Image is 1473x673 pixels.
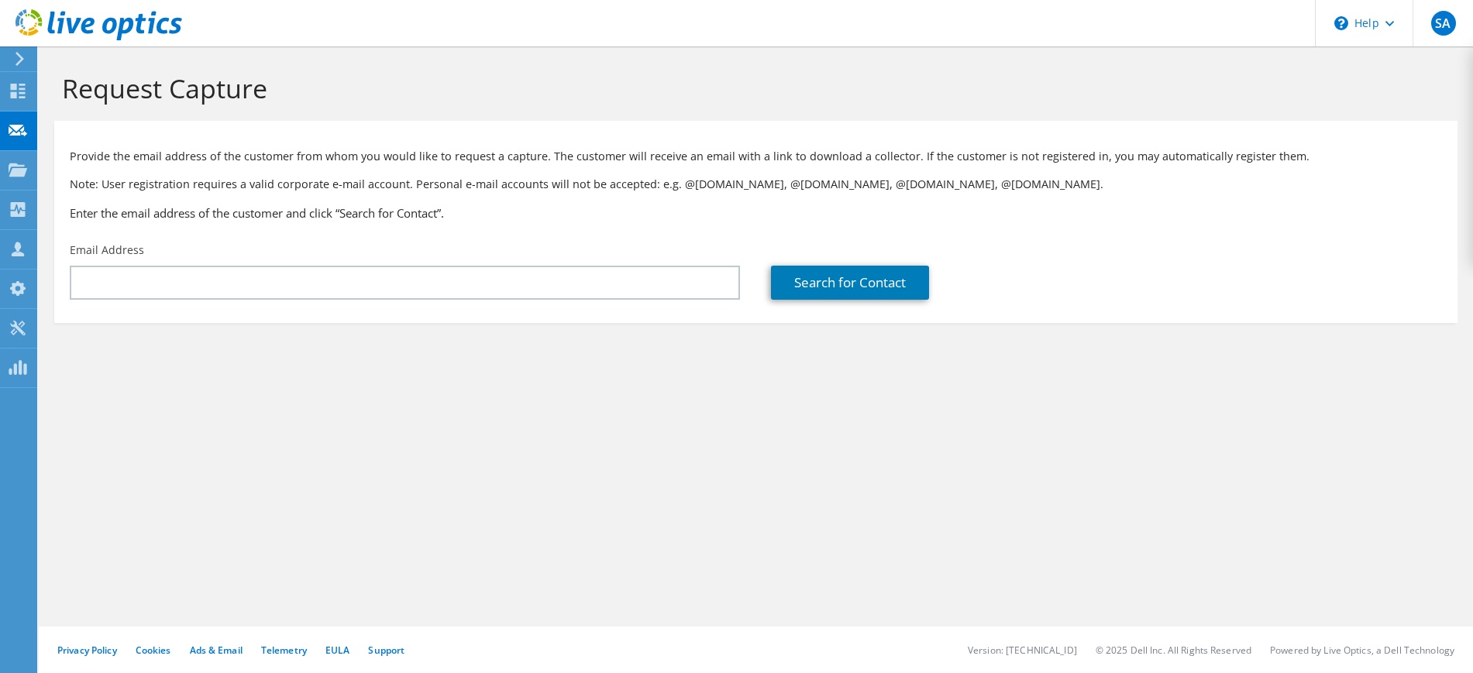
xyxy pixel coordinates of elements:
[70,204,1442,221] h3: Enter the email address of the customer and click “Search for Contact”.
[70,148,1442,165] p: Provide the email address of the customer from whom you would like to request a capture. The cust...
[70,176,1442,193] p: Note: User registration requires a valid corporate e-mail account. Personal e-mail accounts will ...
[62,72,1442,105] h1: Request Capture
[261,644,307,657] a: Telemetry
[325,644,349,657] a: EULA
[1096,644,1251,657] li: © 2025 Dell Inc. All Rights Reserved
[1270,644,1454,657] li: Powered by Live Optics, a Dell Technology
[968,644,1077,657] li: Version: [TECHNICAL_ID]
[57,644,117,657] a: Privacy Policy
[136,644,171,657] a: Cookies
[190,644,243,657] a: Ads & Email
[368,644,404,657] a: Support
[771,266,929,300] a: Search for Contact
[1431,11,1456,36] span: SA
[1334,16,1348,30] svg: \n
[70,242,144,258] label: Email Address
